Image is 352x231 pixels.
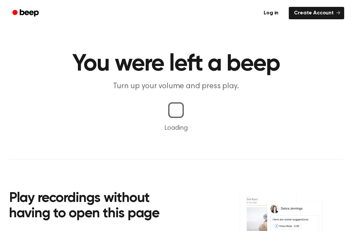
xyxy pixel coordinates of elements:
a: Beep [8,7,45,20]
a: Create Account [289,7,344,19]
a: Log in [257,6,285,21]
h2: Play recordings without having to open this page [9,191,185,222]
p: Turn up your volume and press play. [51,81,301,92]
p: Loading [8,123,344,133]
h1: You were left a beep [9,52,343,76]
